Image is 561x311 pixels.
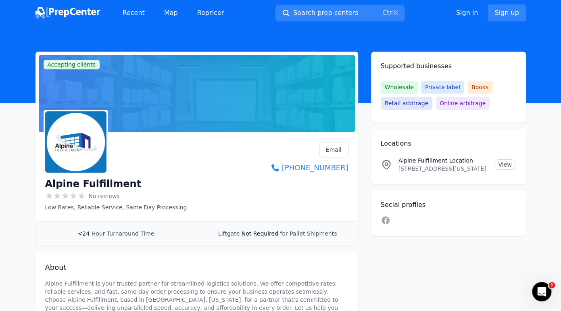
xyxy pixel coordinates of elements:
span: 1 [548,282,555,288]
h2: Locations [381,139,516,148]
h2: Supported businesses [381,61,516,71]
span: Not Required [242,230,278,237]
span: Search prep centers [293,8,358,18]
a: View [494,159,516,170]
h1: Alpine Fulfillment [45,177,142,190]
p: Low Rates, Reliable Service, Same Day Processing [45,203,187,211]
span: Liftgate [218,230,240,237]
span: Accepting clients [44,60,100,69]
p: [STREET_ADDRESS][US_STATE] [398,165,488,173]
span: Hour Turnaround Time [92,230,154,237]
span: Books [467,81,492,94]
a: Sign in [456,8,478,18]
a: Email [319,142,348,157]
span: Online arbitrage [436,97,490,110]
button: Search prep centersCtrlK [275,5,405,21]
a: Recent [116,5,151,21]
span: for Pallet Shipments [280,230,337,237]
span: <24 [78,230,90,237]
a: Repricer [191,5,231,21]
span: Wholesale [381,81,418,94]
span: Retail arbitrage [381,97,432,110]
a: Sign up [488,4,526,21]
span: Private label [421,81,464,94]
a: Map [158,5,184,21]
kbd: K [394,9,398,17]
a: [PHONE_NUMBER] [271,162,348,173]
img: Alpine Fulfillment [45,111,106,173]
h2: About [45,262,348,273]
h2: Social profiles [381,200,516,210]
span: No reviews [89,192,120,200]
kbd: Ctrl [382,9,394,17]
img: PrepCenter [35,7,100,19]
p: Alpine Fulfillment Location [398,157,488,165]
iframe: Intercom live chat [532,282,551,301]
